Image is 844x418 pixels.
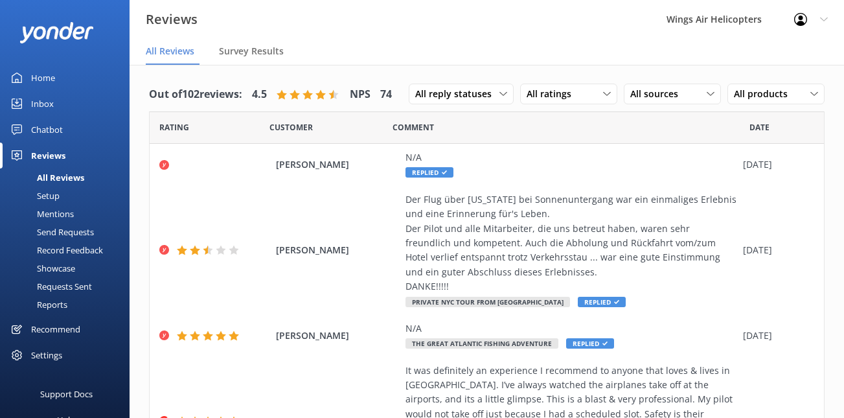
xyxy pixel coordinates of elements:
div: N/A [405,321,736,336]
span: Date [159,121,189,134]
span: [PERSON_NAME] [276,329,399,343]
h4: 74 [380,86,392,103]
span: Private NYC Tour from [GEOGRAPHIC_DATA] [405,297,570,307]
h3: Reviews [146,9,198,30]
h4: NPS [350,86,371,103]
a: Record Feedback [8,241,130,259]
div: Setup [8,187,60,205]
span: Date [269,121,313,134]
div: All Reviews [8,168,84,187]
div: Home [31,65,55,91]
span: The Great Atlantic Fishing Adventure [405,338,558,349]
span: All reply statuses [415,87,499,101]
div: Record Feedback [8,241,103,259]
span: Replied [578,297,626,307]
span: [PERSON_NAME] [276,243,399,257]
span: All sources [630,87,686,101]
div: [DATE] [743,243,808,257]
span: Survey Results [219,45,284,58]
div: Showcase [8,259,75,277]
span: All Reviews [146,45,194,58]
span: [PERSON_NAME] [276,157,399,172]
a: Send Requests [8,223,130,241]
h4: 4.5 [252,86,267,103]
div: [DATE] [743,329,808,343]
a: Setup [8,187,130,205]
span: Replied [405,167,453,178]
a: Reports [8,296,130,314]
div: Reviews [31,143,65,168]
span: All products [734,87,795,101]
div: Chatbot [31,117,63,143]
div: [DATE] [743,157,808,172]
div: Send Requests [8,223,94,241]
a: Showcase [8,259,130,277]
span: Question [393,121,434,134]
div: Der Flug über [US_STATE] bei Sonnenuntergang war ein einmaliges Erlebnis und eine Erinnerung für'... [405,192,736,294]
a: Mentions [8,205,130,223]
h4: Out of 102 reviews: [149,86,242,103]
span: Date [749,121,770,134]
div: Requests Sent [8,277,92,296]
span: Replied [566,338,614,349]
div: Settings [31,342,62,368]
a: Requests Sent [8,277,130,296]
div: N/A [405,150,736,165]
div: Support Docs [40,381,93,407]
div: Inbox [31,91,54,117]
a: All Reviews [8,168,130,187]
div: Recommend [31,316,80,342]
div: Mentions [8,205,74,223]
div: Reports [8,296,67,314]
img: yonder-white-logo.png [19,22,94,43]
span: All ratings [527,87,579,101]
